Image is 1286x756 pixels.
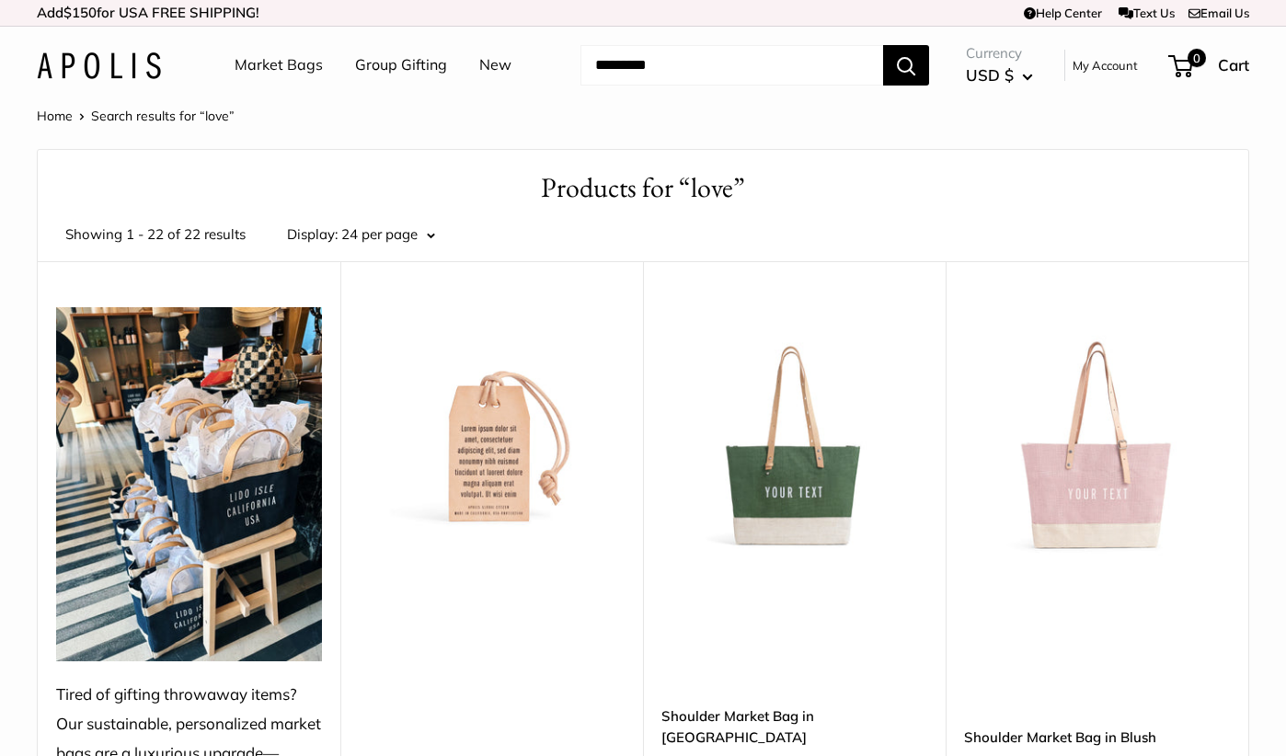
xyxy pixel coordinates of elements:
a: description_Make it yours with custom printed textdescription_3mm thick, vegetable tanned America... [359,307,625,573]
img: Tired of gifting throwaway items? Our sustainable, personalized market bags are a luxurious upgra... [56,307,322,661]
a: New [479,52,511,79]
span: USD $ [966,65,1014,85]
span: Cart [1218,55,1249,74]
span: Showing 1 - 22 of 22 results [65,222,246,247]
span: 0 [1188,49,1206,67]
a: Market Bags [235,52,323,79]
img: Shoulder Market Bag in Blush [964,307,1230,573]
a: Shoulder Market Bag in BlushShoulder Market Bag in Blush [964,307,1230,573]
span: Search results for “love” [91,108,235,124]
img: Apolis [37,52,161,79]
span: Currency [966,40,1033,66]
a: Group Gifting [355,52,447,79]
input: Search... [580,45,883,86]
a: 0 Cart [1170,51,1249,80]
h1: Products for “love” [65,168,1221,208]
a: Email Us [1188,6,1249,20]
img: Shoulder Market Bag in Field Green [661,307,927,573]
nav: Breadcrumb [37,104,235,128]
a: Shoulder Market Bag in Blush [964,727,1230,748]
a: My Account [1073,54,1138,76]
a: Shoulder Market Bag in Field GreenShoulder Market Bag in Field Green [661,307,927,573]
a: Shoulder Market Bag in [GEOGRAPHIC_DATA] [661,705,927,749]
button: USD $ [966,61,1033,90]
img: description_Make it yours with custom printed text [359,307,625,573]
label: Display: [287,222,338,247]
button: Search [883,45,929,86]
a: Home [37,108,73,124]
span: $150 [63,4,97,21]
a: Text Us [1119,6,1175,20]
a: Help Center [1024,6,1102,20]
button: 24 per page [341,222,435,247]
span: 24 per page [341,225,418,243]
